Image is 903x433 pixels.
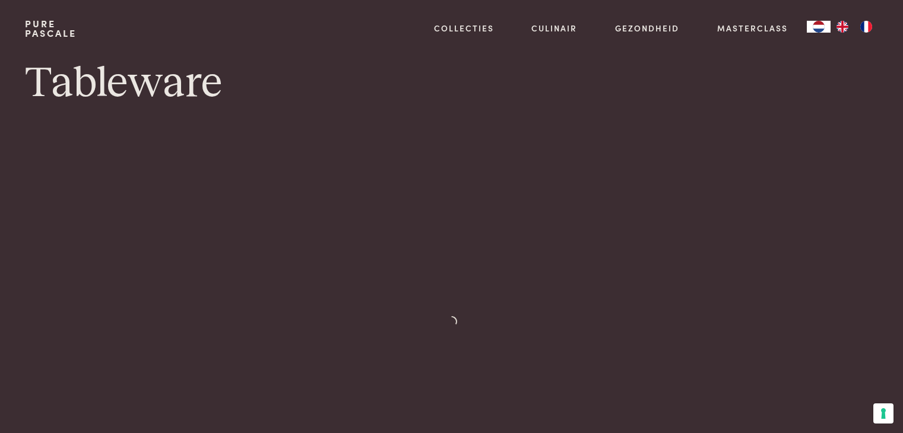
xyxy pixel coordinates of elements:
aside: Language selected: Nederlands [807,21,878,33]
a: EN [831,21,854,33]
button: Uw voorkeuren voor toestemming voor trackingtechnologieën [873,403,894,424]
h1: Tableware [25,57,877,110]
a: Masterclass [717,22,788,34]
a: PurePascale [25,19,77,38]
div: Language [807,21,831,33]
a: FR [854,21,878,33]
a: Culinair [531,22,577,34]
a: NL [807,21,831,33]
a: Collecties [434,22,494,34]
a: Gezondheid [615,22,679,34]
ul: Language list [831,21,878,33]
